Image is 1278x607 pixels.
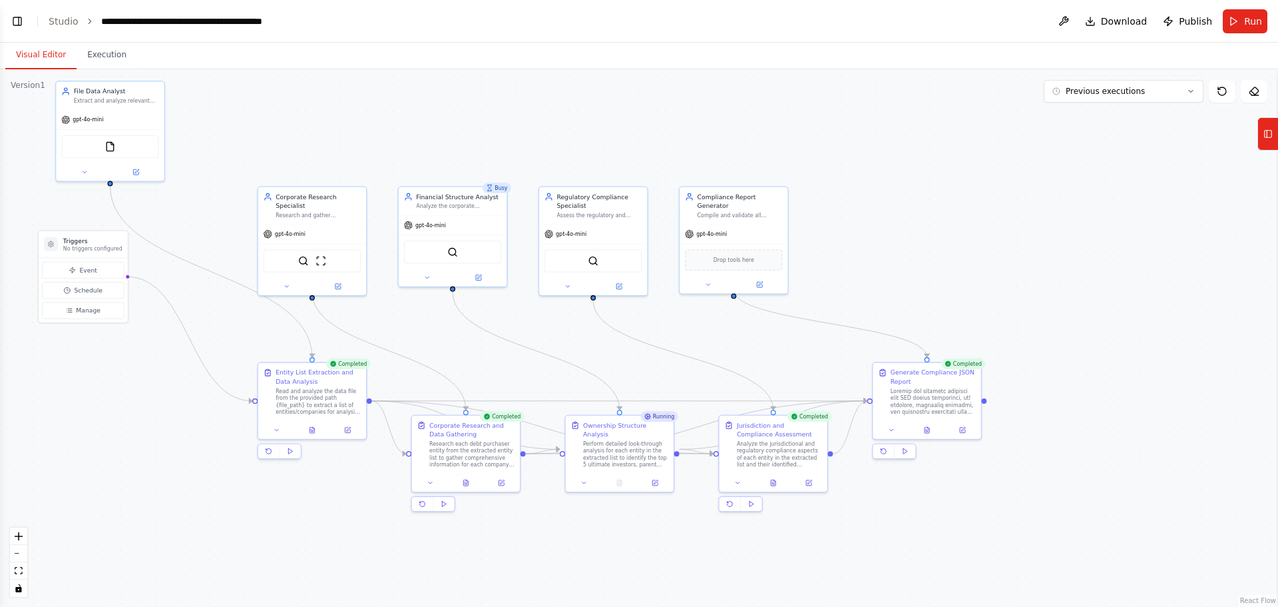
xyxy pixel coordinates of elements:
[891,388,976,416] div: Loremip dol sitametc adipisci elit SED doeius temporinci, utl etdolore, magnaaliq enimadmi, ven q...
[735,279,785,290] button: Open in side panel
[556,231,586,238] span: gpt-4o-mini
[372,396,867,405] g: Edge from 5ac27afa-f090-41fe-a1c9-d07870922e51 to aed306d2-a213-47e3-8eda-fa728b71af53
[594,281,644,292] button: Open in side panel
[891,368,976,386] div: Generate Compliance JSON Report
[313,281,363,292] button: Open in side panel
[447,478,485,488] button: View output
[480,411,525,422] div: Completed
[538,186,648,296] div: Regulatory Compliance SpecialistAssess the regulatory and geographic compliance aspects of multip...
[10,562,27,580] button: fit view
[793,478,823,488] button: Open in side panel
[411,415,521,516] div: CompletedCorporate Research and Data GatheringResearch each debt purchaser entity from the extrac...
[106,186,317,357] g: Edge from 2704b139-e29c-4432-b383-1dc259931378 to 5ac27afa-f090-41fe-a1c9-d07870922e51
[76,306,101,315] span: Manage
[601,478,638,488] button: No output available
[42,282,124,299] button: Schedule
[308,292,470,410] g: Edge from 3425a1b0-78f4-4669-8ce0-44d7fa461145 to 0da1a26e-6693-4302-bfc9-e2753c794bfe
[333,425,363,436] button: Open in side panel
[326,358,371,369] div: Completed
[640,478,670,488] button: Open in side panel
[105,141,116,152] img: FileReadTool
[714,256,754,265] span: Drop tools here
[909,425,946,436] button: View output
[63,237,122,245] h3: Triggers
[74,97,159,105] div: Extract and analyze relevant financial and corporate information from data files (CSV, Excel, or ...
[947,425,977,436] button: Open in side panel
[416,203,501,211] div: Analyze the corporate ownership structures of multiple debt purchaser entities to identify the to...
[429,440,515,468] div: Research each debt purchaser entity from the extracted entity list to gather comprehensive inform...
[111,167,161,177] button: Open in side panel
[872,362,982,462] div: CompletedGenerate Compliance JSON ReportLoremip dol sitametc adipisci elit SED doeius temporinci,...
[74,87,159,95] div: File Data Analyst
[276,193,361,210] div: Corporate Research Specialist
[42,303,124,319] button: Manage
[483,183,511,193] div: Busy
[276,212,361,219] div: Research and gather comprehensive information about multiple debt purchaser entities from the ext...
[73,117,103,124] span: gpt-4o-mini
[589,301,778,410] g: Edge from 97469fd8-1108-4812-9b15-5723312610a5 to 42278094-a308-467b-af40-292460cc043b
[698,212,783,219] div: Compile and validate all research findings about multiple debt purchaser entities into the requir...
[698,193,783,210] div: Compliance Report Generator
[63,245,122,253] p: No triggers configured
[526,396,867,458] g: Edge from 0da1a26e-6693-4302-bfc9-e2753c794bfe to aed306d2-a213-47e3-8eda-fa728b71af53
[55,81,165,182] div: File Data AnalystExtract and analyze relevant financial and corporate information from data files...
[79,266,97,275] span: Event
[372,396,714,458] g: Edge from 5ac27afa-f090-41fe-a1c9-d07870922e51 to 42278094-a308-467b-af40-292460cc043b
[737,440,822,468] div: Analyze the jurisdictional and regulatory compliance aspects of each entity in the extracted list...
[564,415,674,493] div: RunningOwnership Structure AnalysisPerform detailed look-through analysis for each entity in the ...
[275,231,306,238] span: gpt-4o-mini
[1244,15,1262,28] span: Run
[10,528,27,597] div: React Flow controls
[74,286,102,295] span: Schedule
[294,425,331,436] button: View output
[38,230,128,323] div: TriggersNo triggers configuredEventScheduleManage
[486,478,516,488] button: Open in side panel
[787,411,831,422] div: Completed
[588,256,598,267] img: SerperDevTool
[1223,9,1267,33] button: Run
[737,421,822,438] div: Jurisdiction and Compliance Assessment
[10,528,27,545] button: zoom in
[1101,15,1148,28] span: Download
[127,273,253,406] g: Edge from triggers to 5ac27afa-f090-41fe-a1c9-d07870922e51
[415,222,446,229] span: gpt-4o-mini
[1158,9,1217,33] button: Publish
[77,41,137,69] button: Execution
[49,15,262,28] nav: breadcrumb
[583,421,668,438] div: Ownership Structure Analysis
[755,478,792,488] button: View output
[640,411,678,422] div: Running
[679,186,789,294] div: Compliance Report GeneratorCompile and validate all research findings about multiple debt purchas...
[556,193,642,210] div: Regulatory Compliance Specialist
[556,212,642,219] div: Assess the regulatory and geographic compliance aspects of multiple debt purchaser entities, dete...
[10,580,27,597] button: toggle interactivity
[276,368,361,386] div: Entity List Extraction and Data Analysis
[1179,15,1212,28] span: Publish
[8,12,27,31] button: Show left sidebar
[49,16,79,27] a: Studio
[447,247,458,257] img: SerperDevTool
[10,545,27,562] button: zoom out
[5,41,77,69] button: Visual Editor
[298,256,309,267] img: SerperDevTool
[372,396,406,458] g: Edge from 5ac27afa-f090-41fe-a1c9-d07870922e51 to 0da1a26e-6693-4302-bfc9-e2753c794bfe
[1080,9,1153,33] button: Download
[42,262,124,279] button: Event
[833,396,867,458] g: Edge from 42278094-a308-467b-af40-292460cc043b to aed306d2-a213-47e3-8eda-fa728b71af53
[1066,86,1145,97] span: Previous executions
[416,193,501,201] div: Financial Structure Analyst
[398,186,508,287] div: BusyFinancial Structure AnalystAnalyze the corporate ownership structures of multiple debt purcha...
[276,388,361,416] div: Read and analyze the data file from the provided path {file_path} to extract a list of entities/c...
[448,292,624,410] g: Edge from b86d1075-15bf-42f3-9625-cb0fb21a00db to bfbf60c3-39d0-420d-a7cf-8e7c0ae6de46
[1044,80,1203,103] button: Previous executions
[718,415,828,516] div: CompletedJurisdiction and Compliance AssessmentAnalyze the jurisdictional and regulatory complian...
[257,186,367,296] div: Corporate Research SpecialistResearch and gather comprehensive information about multiple debt pu...
[941,358,985,369] div: Completed
[583,440,668,468] div: Perform detailed look-through analysis for each entity in the extracted list to identify the top ...
[429,421,515,438] div: Corporate Research and Data Gathering
[730,290,931,357] g: Edge from 8df24099-dfbf-4a62-af22-efda86e50e55 to aed306d2-a213-47e3-8eda-fa728b71af53
[453,273,503,283] button: Open in side panel
[257,362,367,462] div: CompletedEntity List Extraction and Data AnalysisRead and analyze the data file from the provided...
[316,256,326,267] img: ScrapeWebsiteTool
[696,231,727,238] span: gpt-4o-mini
